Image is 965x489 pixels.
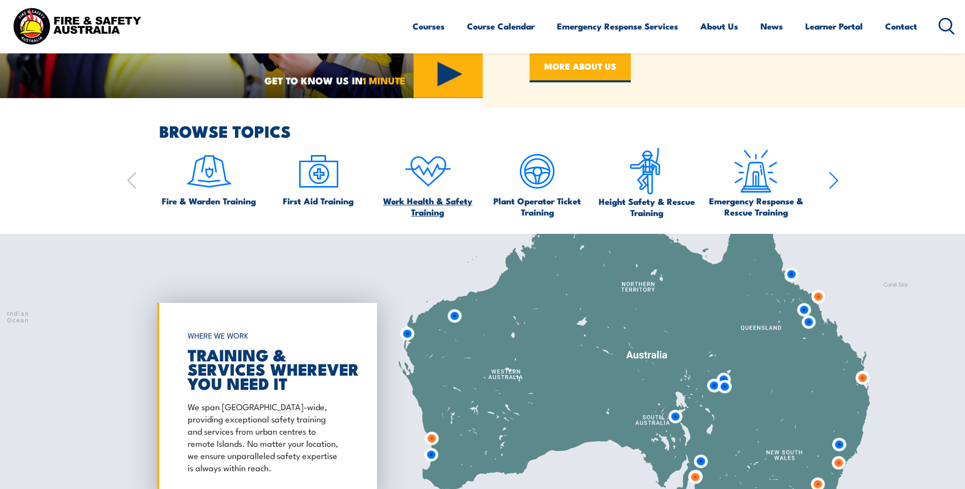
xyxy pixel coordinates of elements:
[265,76,405,85] span: GET TO KNOW US IN
[188,326,341,345] h6: WHERE WE WORK
[623,147,670,196] img: icon-6
[597,196,696,218] span: Height Safety & Rescue Training
[162,195,256,206] span: Fire & Warden Training
[885,13,917,40] a: Contact
[295,147,342,195] img: icon-2
[283,147,354,206] a: First Aid Training
[513,147,561,195] img: icon-5
[530,52,631,82] a: MORE ABOUT US
[363,73,405,87] strong: 1 MINUTE
[283,195,354,206] span: First Aid Training
[404,147,452,195] img: icon-4
[700,13,738,40] a: About Us
[487,195,587,218] span: Plant Operator Ticket Training
[159,124,839,138] h2: BROWSE TOPICS
[188,400,341,473] p: We span [GEOGRAPHIC_DATA]-wide, providing exceptional safety training and services from urban cen...
[597,147,696,218] a: Height Safety & Rescue Training
[413,13,445,40] a: Courses
[805,13,863,40] a: Learner Portal
[706,195,806,218] span: Emergency Response & Rescue Training
[378,147,478,218] a: Work Health & Safety Training
[761,13,783,40] a: News
[188,347,341,390] h2: TRAINING & SERVICES WHEREVER YOU NEED IT
[557,13,678,40] a: Emergency Response Services
[706,147,806,218] a: Emergency Response & Rescue Training
[732,147,780,195] img: Emergency Response Icon
[185,147,233,195] img: icon-1
[467,13,535,40] a: Course Calendar
[162,147,256,206] a: Fire & Warden Training
[487,147,587,218] a: Plant Operator Ticket Training
[378,195,478,218] span: Work Health & Safety Training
